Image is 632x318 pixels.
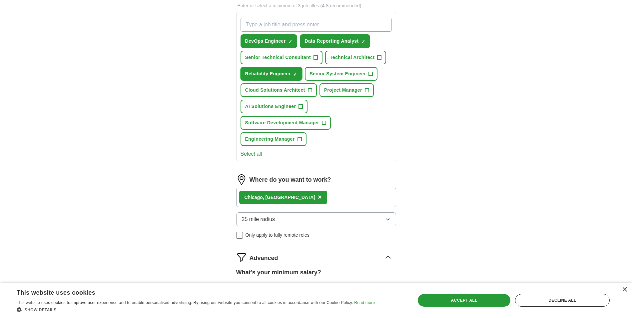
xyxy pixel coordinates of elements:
input: Type a job title and press enter [241,18,392,32]
span: ✓ [288,39,292,44]
div: cago, [GEOGRAPHIC_DATA] [245,194,316,201]
button: Technical Architect [325,51,386,64]
button: Data Reporting Analyst✓ [300,34,370,48]
span: Technical Architect [330,54,374,61]
span: Engineering Manager [245,136,295,143]
button: Senior Technical Consultant [241,51,322,64]
button: × [318,192,322,202]
button: Senior System Engineer [305,67,377,81]
span: ✓ [361,39,365,44]
span: Project Manager [324,87,362,94]
label: Where do you want to work? [250,175,331,184]
span: ✓ [293,72,297,77]
span: Senior System Engineer [310,70,366,77]
span: Cloud Solutions Architect [245,87,305,94]
span: Reliability Engineer [245,70,291,77]
a: Read more, opens a new window [354,300,375,305]
span: Senior Technical Consultant [245,54,311,61]
span: Data Reporting Analyst [305,38,358,45]
span: This website uses cookies to improve user experience and to enable personalised advertising. By u... [17,300,353,305]
img: filter [236,252,247,263]
span: × [318,193,322,201]
p: Enter or select a minimum of 3 job titles (4-8 recommended) [236,2,396,9]
div: Decline all [515,294,610,307]
span: Advanced [250,254,278,263]
button: Cloud Solutions Architect [241,83,317,97]
button: AI Solutions Engineer [241,100,308,113]
span: AI Solutions Engineer [245,103,296,110]
button: DevOps Engineer✓ [241,34,298,48]
span: Show details [25,308,57,312]
button: Select all [241,150,262,158]
div: Accept all [418,294,510,307]
input: Only apply to fully remote roles [236,232,243,239]
span: DevOps Engineer [245,38,286,45]
span: Only apply to fully remote roles [246,232,310,239]
button: Reliability Engineer✓ [241,67,303,81]
button: Project Manager [319,83,374,97]
div: This website uses cookies [17,287,358,297]
button: 25 mile radius [236,212,396,226]
label: What's your minimum salary? [236,268,321,277]
span: 25 mile radius [242,215,275,223]
strong: Chi [245,195,252,200]
img: location.png [236,174,247,185]
button: Software Development Manager [241,116,331,130]
div: Show details [17,306,375,313]
button: Engineering Manager [241,132,307,146]
span: Software Development Manager [245,119,319,126]
div: Close [622,287,627,292]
